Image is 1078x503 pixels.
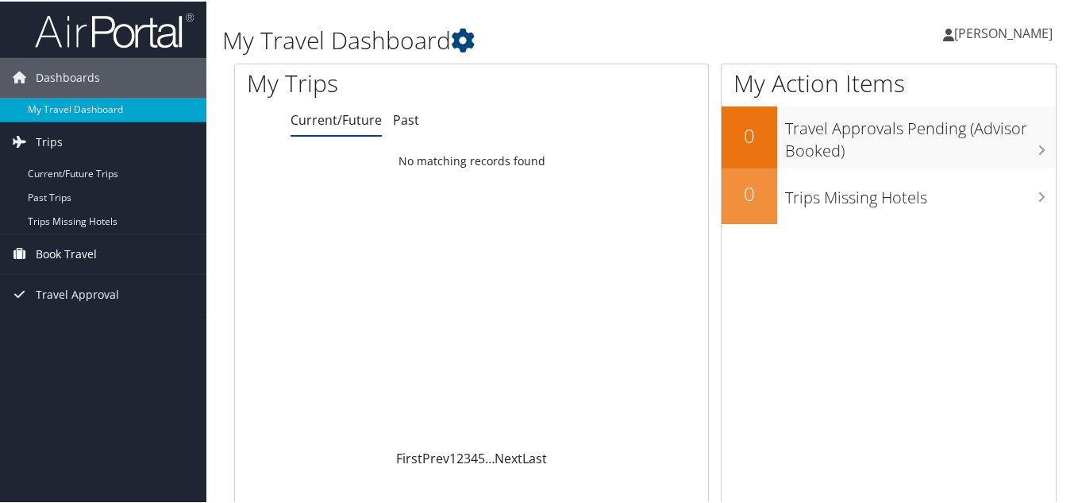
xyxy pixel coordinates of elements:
h3: Trips Missing Hotels [785,177,1056,207]
h2: 0 [722,179,777,206]
a: 0Trips Missing Hotels [722,167,1056,222]
a: Prev [422,448,449,466]
h1: My Travel Dashboard [222,22,787,56]
td: No matching records found [235,145,708,174]
a: 0Travel Approvals Pending (Advisor Booked) [722,105,1056,166]
a: Past [393,110,419,127]
span: Travel Approval [36,273,119,313]
img: airportal-logo.png [35,10,194,48]
span: Dashboards [36,56,100,96]
a: 5 [478,448,485,466]
h2: 0 [722,121,777,148]
h1: My Action Items [722,65,1056,99]
span: … [485,448,495,466]
h1: My Trips [247,65,499,99]
span: [PERSON_NAME] [954,23,1053,41]
a: 1 [449,448,456,466]
a: 4 [471,448,478,466]
a: 2 [456,448,464,466]
a: Current/Future [291,110,382,127]
a: Next [495,448,522,466]
a: 3 [464,448,471,466]
span: Trips [36,121,63,161]
span: Book Travel [36,233,97,273]
a: Last [522,448,547,466]
h3: Travel Approvals Pending (Advisor Booked) [785,108,1056,161]
a: [PERSON_NAME] [943,8,1068,56]
a: First [396,448,422,466]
